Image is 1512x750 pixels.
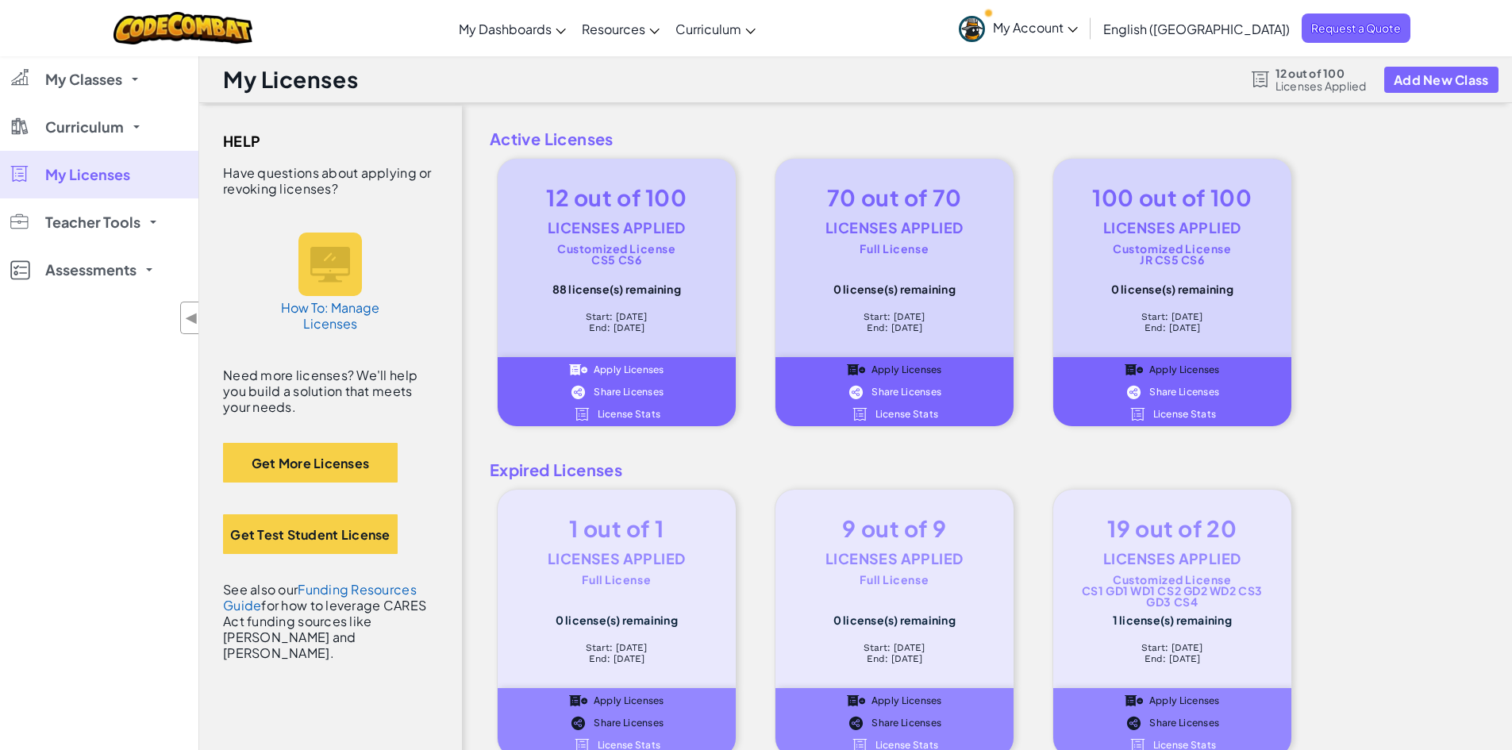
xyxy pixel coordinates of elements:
[1077,613,1268,626] div: 1 license(s) remaining
[594,365,664,375] span: Apply Licenses
[223,514,398,554] button: Get Test Student License
[1077,642,1268,653] div: Start: [DATE]
[574,7,668,50] a: Resources
[223,582,438,661] div: See also our for how to leverage CARES Act funding sources like [PERSON_NAME] and [PERSON_NAME].
[569,363,587,377] img: IconApplyLicenses_White.svg
[1077,283,1268,295] div: 0 license(s) remaining
[521,574,712,585] div: Full License
[993,19,1078,36] span: My Account
[847,385,865,399] img: IconShare_White.svg
[521,243,712,254] div: Customized License
[799,653,990,664] div: End: [DATE]
[185,306,198,329] span: ◀
[521,513,712,544] div: 1 out of 1
[799,544,990,574] div: Licenses Applied
[451,7,574,50] a: My Dashboards
[521,311,712,322] div: Start: [DATE]
[799,243,990,254] div: Full License
[675,21,741,37] span: Curriculum
[1077,243,1268,254] div: Customized License
[113,12,252,44] img: CodeCombat logo
[871,387,941,397] span: Share Licenses
[478,458,1496,482] span: Expired Licenses
[1077,213,1268,243] div: Licenses Applied
[1077,574,1268,585] div: Customized License
[871,696,942,706] span: Apply Licenses
[1077,322,1268,333] div: End: [DATE]
[459,21,552,37] span: My Dashboards
[594,696,664,706] span: Apply Licenses
[521,283,712,295] div: 88 license(s) remaining
[875,740,939,750] span: License Stats
[1275,67,1367,79] span: 12 out of 100
[521,613,712,626] div: 0 license(s) remaining
[1077,513,1268,544] div: 19 out of 20
[1149,718,1219,728] span: Share Licenses
[871,718,941,728] span: Share Licenses
[1077,544,1268,574] div: Licenses Applied
[847,716,865,730] img: IconShare_Black.svg
[521,213,712,243] div: Licenses Applied
[521,653,712,664] div: End: [DATE]
[1153,740,1217,750] span: License Stats
[847,363,865,377] img: IconApplyLicenses_Black.svg
[521,254,712,265] div: CS5 CS6
[521,183,712,213] div: 12 out of 100
[1125,694,1143,708] img: IconApplyLicenses_Black.svg
[45,167,130,182] span: My Licenses
[1077,653,1268,664] div: End: [DATE]
[1129,407,1147,421] img: IconLicense_White.svg
[1125,385,1143,399] img: IconShare_White.svg
[847,694,865,708] img: IconApplyLicenses_Black.svg
[521,544,712,574] div: Licenses Applied
[875,410,939,419] span: License Stats
[594,387,664,397] span: Share Licenses
[959,16,985,42] img: avatar
[223,165,438,197] div: Have questions about applying or revoking licenses?
[598,740,661,750] span: License Stats
[569,694,587,708] img: IconApplyLicenses_Black.svg
[799,213,990,243] div: Licenses Applied
[223,129,261,153] span: Help
[573,407,591,421] img: IconLicense_White.svg
[598,410,661,419] span: License Stats
[582,21,645,37] span: Resources
[223,64,358,94] h1: My Licenses
[1095,7,1298,50] a: English ([GEOGRAPHIC_DATA])
[45,72,122,87] span: My Classes
[1275,79,1367,92] span: Licenses Applied
[45,215,140,229] span: Teacher Tools
[594,718,664,728] span: Share Licenses
[799,283,990,295] div: 0 license(s) remaining
[799,311,990,322] div: Start: [DATE]
[1077,183,1268,213] div: 100 out of 100
[569,716,587,730] img: IconShare_Black.svg
[799,642,990,653] div: Start: [DATE]
[799,513,990,544] div: 9 out of 9
[799,613,990,626] div: 0 license(s) remaining
[871,365,942,375] span: Apply Licenses
[45,263,137,277] span: Assessments
[1103,21,1290,37] span: English ([GEOGRAPHIC_DATA])
[1149,696,1220,706] span: Apply Licenses
[223,581,417,613] a: Funding Resources Guide
[1077,311,1268,322] div: Start: [DATE]
[1125,363,1143,377] img: IconApplyLicenses_Black.svg
[521,322,712,333] div: End: [DATE]
[1302,13,1410,43] a: Request a Quote
[1153,410,1217,419] span: License Stats
[45,120,124,134] span: Curriculum
[1077,254,1268,265] div: JR CS5 CS6
[951,3,1086,53] a: My Account
[478,127,1496,151] span: Active Licenses
[223,443,398,483] button: Get More Licenses
[1077,585,1268,607] div: CS1 GD1 WD1 CS2 GD2 WD2 CS3 GD3 CS4
[521,642,712,653] div: Start: [DATE]
[799,574,990,585] div: Full License
[799,183,990,213] div: 70 out of 70
[1149,365,1220,375] span: Apply Licenses
[799,322,990,333] div: End: [DATE]
[1384,67,1499,93] button: Add New Class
